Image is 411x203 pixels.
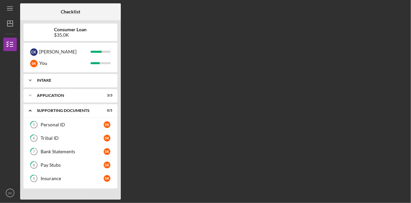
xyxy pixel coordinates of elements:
div: Tribal ID [41,135,104,141]
a: 8Pay StubsSK [27,158,114,172]
div: Intake [37,78,109,82]
tspan: 9 [33,176,35,181]
div: You [39,57,91,69]
div: S K [104,175,110,182]
div: Application [37,93,96,97]
div: S K [104,135,110,141]
b: Consumer Loan [54,27,87,32]
div: S K [104,148,110,155]
div: Personal ID [41,122,104,127]
tspan: 7 [33,150,35,154]
a: 9InsuranceSK [27,172,114,185]
text: SK [8,191,12,195]
div: Bank Statements [41,149,104,154]
div: C K [30,48,38,56]
b: Checklist [61,9,80,14]
div: Supporting Documents [37,109,96,113]
tspan: 6 [33,136,35,140]
div: 3 / 3 [100,93,112,97]
div: Pay Stubs [41,162,104,168]
a: 6Tribal IDSK [27,131,114,145]
div: [PERSON_NAME] [39,46,91,57]
tspan: 5 [33,123,35,127]
div: S K [30,60,38,67]
div: S K [104,121,110,128]
div: 0 / 5 [100,109,112,113]
a: 7Bank StatementsSK [27,145,114,158]
tspan: 8 [33,163,35,167]
a: 5Personal IDSK [27,118,114,131]
div: $35.0K [54,32,87,38]
div: S K [104,162,110,168]
div: Insurance [41,176,104,181]
button: SK [3,186,17,200]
